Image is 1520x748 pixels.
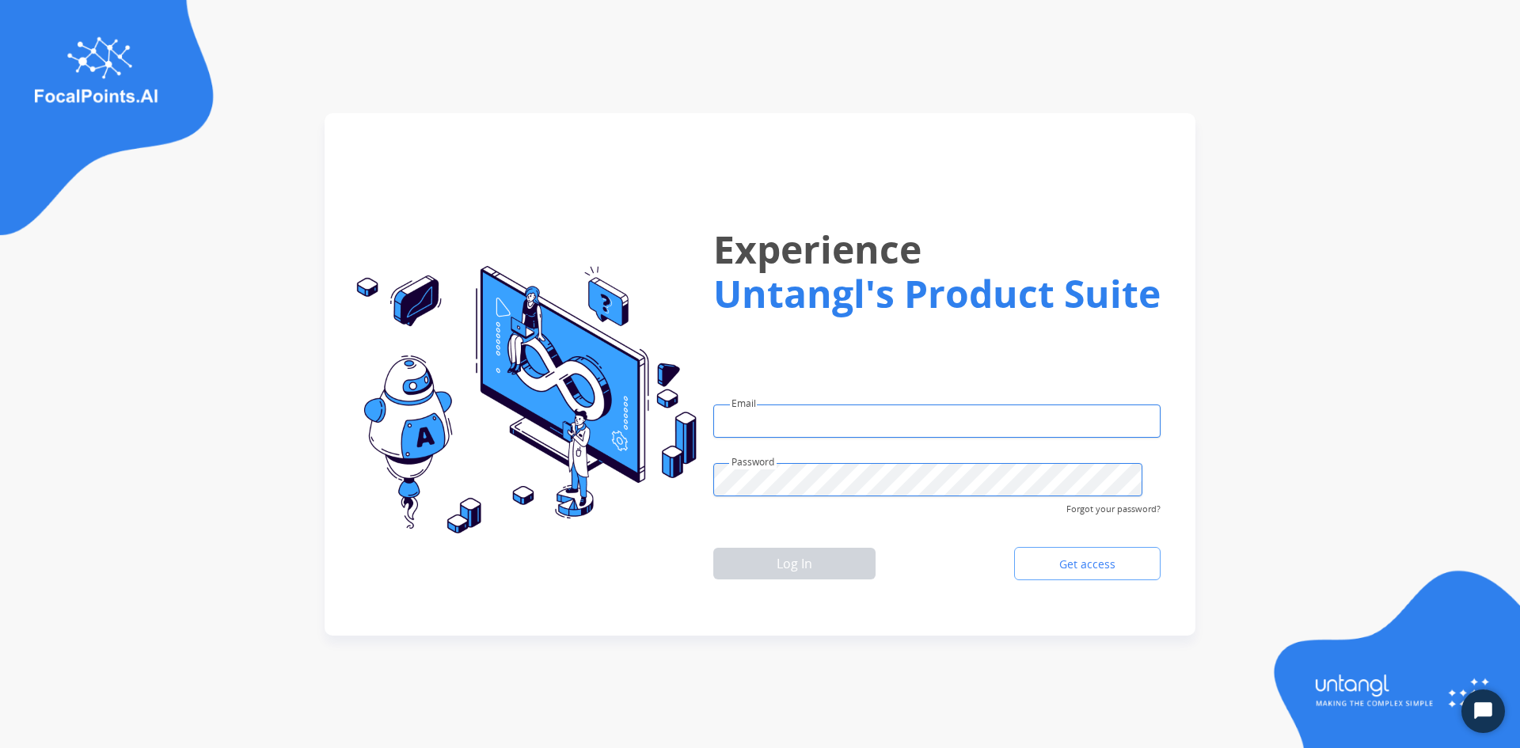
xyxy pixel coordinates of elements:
[713,548,876,579] button: Log In
[731,397,756,411] label: Email
[1461,689,1505,733] button: Start Chat
[713,215,1161,284] h1: Experience
[1066,496,1161,516] span: Forgot your password?
[1047,556,1128,572] span: Get access
[713,271,1161,316] h1: Untangl's Product Suite
[344,266,697,535] img: login-img
[1472,701,1495,723] svg: Open Chat
[1267,568,1520,748] img: login-img
[1014,547,1161,580] a: Get access
[731,455,774,469] label: Password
